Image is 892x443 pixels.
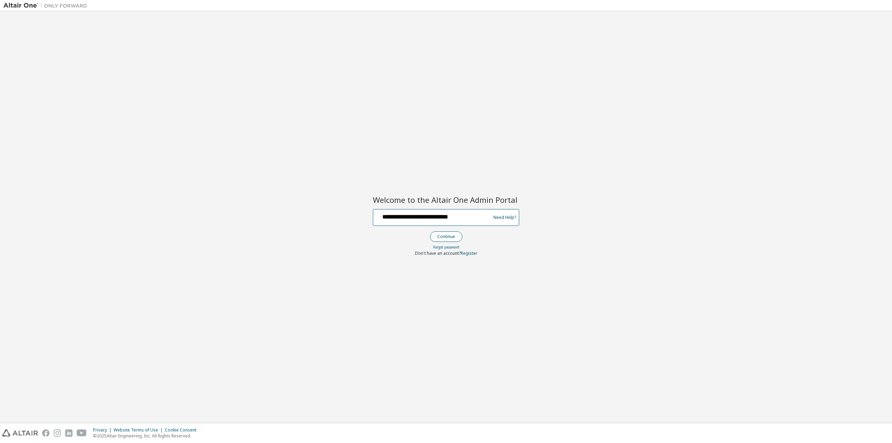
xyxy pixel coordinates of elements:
[373,195,519,205] h2: Welcome to the Altair One Admin Portal
[114,427,165,433] div: Website Terms of Use
[54,429,61,437] img: instagram.svg
[42,429,49,437] img: facebook.svg
[65,429,72,437] img: linkedin.svg
[461,250,477,256] a: Register
[415,250,461,256] span: Don't have an account?
[430,231,462,242] button: Continue
[2,429,38,437] img: altair_logo.svg
[77,429,87,437] img: youtube.svg
[93,433,201,439] p: © 2025 Altair Engineering, Inc. All Rights Reserved.
[93,427,114,433] div: Privacy
[165,427,201,433] div: Cookie Consent
[3,2,91,9] img: Altair One
[433,245,459,250] a: Forgot password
